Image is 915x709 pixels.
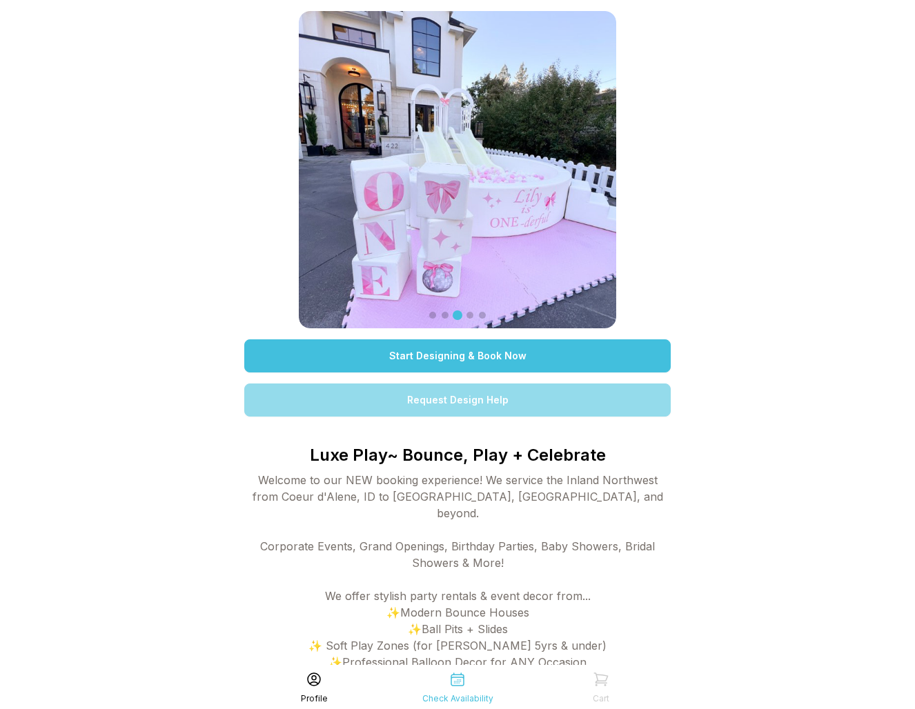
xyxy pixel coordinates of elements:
[244,444,671,466] p: Luxe Play~ Bounce, Play + Celebrate
[244,383,671,417] a: Request Design Help
[244,339,671,372] a: Start Designing & Book Now
[422,693,493,704] div: Check Availability
[593,693,609,704] div: Cart
[301,693,328,704] div: Profile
